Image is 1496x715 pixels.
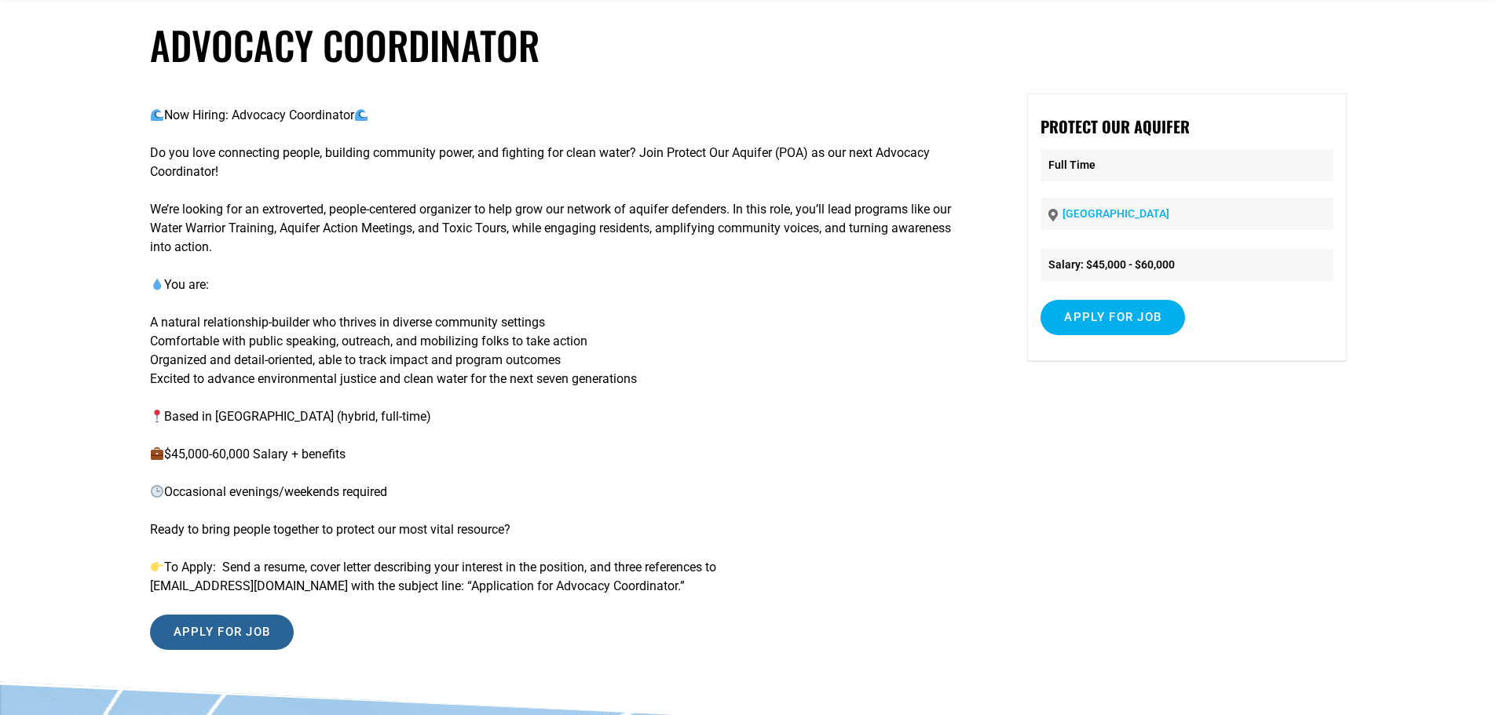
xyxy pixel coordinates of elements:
img: 🌊 [355,108,368,121]
p: Ready to bring people together to protect our most vital resource? [150,520,968,539]
p: Do you love connecting people, building community power, and fighting for clean water? Join Prote... [150,144,968,181]
p: To Apply: Send a resume, cover letter describing your interest in the position, and three referen... [150,558,968,596]
img: 💼 [151,447,163,460]
img: 🌊 [151,108,163,121]
img: 📍 [151,410,163,422]
p: $45,000-60,000 Salary + benefits [150,445,968,464]
img: 🕒 [151,485,163,498]
p: You are: [150,275,968,294]
h1: Advocacy Coordinator [150,22,1347,68]
p: A natural relationship-builder who thrives in diverse community settings Comfortable with public ... [150,313,968,389]
p: Full Time [1041,149,1333,181]
a: [GEOGRAPHIC_DATA] [1063,207,1169,220]
img: 💧 [151,278,163,290]
li: Salary: $45,000 - $60,000 [1041,249,1333,281]
p: Occasional evenings/weekends required [150,483,968,502]
strong: Protect Our Aquifer [1041,115,1190,138]
p: We’re looking for an extroverted, people-centered organizer to help grow our network of aquifer d... [150,200,968,257]
img: 👉 [151,560,163,573]
p: Now Hiring: Advocacy Coordinator [150,106,968,125]
input: Apply for job [1041,300,1185,335]
input: Apply for job [150,615,294,650]
p: Based in [GEOGRAPHIC_DATA] (hybrid, full-time) [150,407,968,426]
